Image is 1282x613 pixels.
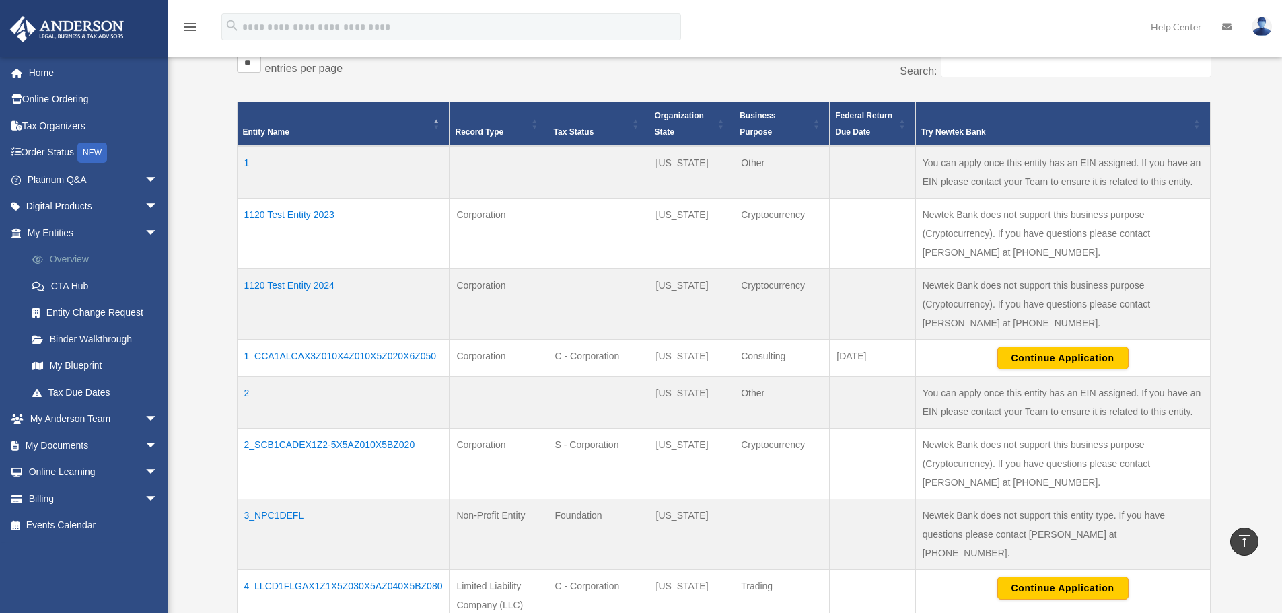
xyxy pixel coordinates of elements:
th: Federal Return Due Date: Activate to sort [830,102,915,147]
td: Corporation [450,340,548,377]
a: Billingarrow_drop_down [9,485,178,512]
span: Entity Name [243,127,289,137]
td: Other [734,146,830,199]
i: menu [182,19,198,35]
a: Entity Change Request [19,299,178,326]
td: [US_STATE] [649,340,734,377]
td: C - Corporation [548,340,649,377]
a: vertical_align_top [1230,528,1258,556]
td: [US_STATE] [649,499,734,570]
td: 2 [237,377,450,429]
a: Events Calendar [9,512,178,539]
td: Corporation [450,269,548,340]
span: arrow_drop_down [145,219,172,247]
a: Overview [19,246,178,273]
img: Anderson Advisors Platinum Portal [6,16,128,42]
td: 1120 Test Entity 2023 [237,199,450,269]
a: Tax Due Dates [19,379,178,406]
a: Online Ordering [9,86,178,113]
td: You can apply once this entity has an EIN assigned. If you have an EIN please contact your Team t... [915,377,1210,429]
span: arrow_drop_down [145,432,172,460]
th: Record Type: Activate to sort [450,102,548,147]
button: Continue Application [997,577,1129,600]
td: [US_STATE] [649,146,734,199]
div: Try Newtek Bank [921,124,1190,140]
td: Newtek Bank does not support this business purpose (Cryptocurrency). If you have questions please... [915,199,1210,269]
span: arrow_drop_down [145,166,172,194]
a: menu [182,24,198,35]
span: Organization State [655,111,704,137]
th: Try Newtek Bank : Activate to sort [915,102,1210,147]
a: Tax Organizers [9,112,178,139]
td: [US_STATE] [649,429,734,499]
span: Business Purpose [740,111,775,137]
a: Platinum Q&Aarrow_drop_down [9,166,178,193]
td: [US_STATE] [649,269,734,340]
span: arrow_drop_down [145,485,172,513]
a: Digital Productsarrow_drop_down [9,193,178,220]
th: Entity Name: Activate to invert sorting [237,102,450,147]
span: Tax Status [554,127,594,137]
td: Corporation [450,429,548,499]
td: Non-Profit Entity [450,499,548,570]
span: Federal Return Due Date [835,111,892,137]
a: CTA Hub [19,273,178,299]
i: search [225,18,240,33]
td: 2_SCB1CADEX1Z2-5X5AZ010X5BZ020 [237,429,450,499]
td: You can apply once this entity has an EIN assigned. If you have an EIN please contact your Team t... [915,146,1210,199]
td: Newtek Bank does not support this business purpose (Cryptocurrency). If you have questions please... [915,429,1210,499]
a: Online Learningarrow_drop_down [9,459,178,486]
td: Cryptocurrency [734,269,830,340]
td: Newtek Bank does not support this business purpose (Cryptocurrency). If you have questions please... [915,269,1210,340]
td: [US_STATE] [649,377,734,429]
div: NEW [77,143,107,163]
th: Business Purpose: Activate to sort [734,102,830,147]
span: arrow_drop_down [145,406,172,433]
a: Binder Walkthrough [19,326,178,353]
span: arrow_drop_down [145,193,172,221]
a: My Entitiesarrow_drop_down [9,219,178,246]
label: entries per page [265,63,343,74]
td: 3_NPC1DEFL [237,499,450,570]
td: Foundation [548,499,649,570]
td: 1_CCA1ALCAX3Z010X4Z010X5Z020X6Z050 [237,340,450,377]
td: Cryptocurrency [734,199,830,269]
td: Cryptocurrency [734,429,830,499]
a: My Documentsarrow_drop_down [9,432,178,459]
label: Search: [900,65,937,77]
td: Newtek Bank does not support this entity type. If you have questions please contact [PERSON_NAME]... [915,499,1210,570]
span: arrow_drop_down [145,459,172,486]
a: Order StatusNEW [9,139,178,167]
img: User Pic [1252,17,1272,36]
button: Continue Application [997,347,1129,369]
td: 1120 Test Entity 2024 [237,269,450,340]
a: My Anderson Teamarrow_drop_down [9,406,178,433]
td: S - Corporation [548,429,649,499]
i: vertical_align_top [1236,533,1252,549]
td: [DATE] [830,340,915,377]
span: Record Type [455,127,503,137]
td: Corporation [450,199,548,269]
th: Tax Status: Activate to sort [548,102,649,147]
a: Home [9,59,178,86]
td: [US_STATE] [649,199,734,269]
td: Other [734,377,830,429]
a: My Blueprint [19,353,178,380]
th: Organization State: Activate to sort [649,102,734,147]
td: Consulting [734,340,830,377]
td: 1 [237,146,450,199]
